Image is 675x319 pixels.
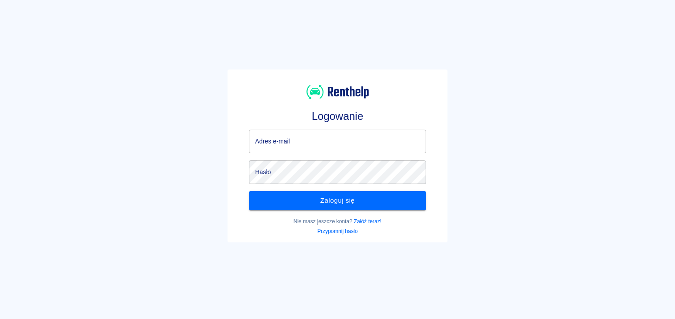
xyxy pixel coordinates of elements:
p: Nie masz jeszcze konta? [249,217,427,225]
img: Renthelp logo [306,84,369,100]
a: Przypomnij hasło [317,228,358,234]
button: Zaloguj się [249,191,427,210]
a: Załóż teraz! [354,218,381,225]
h3: Logowanie [249,110,427,123]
